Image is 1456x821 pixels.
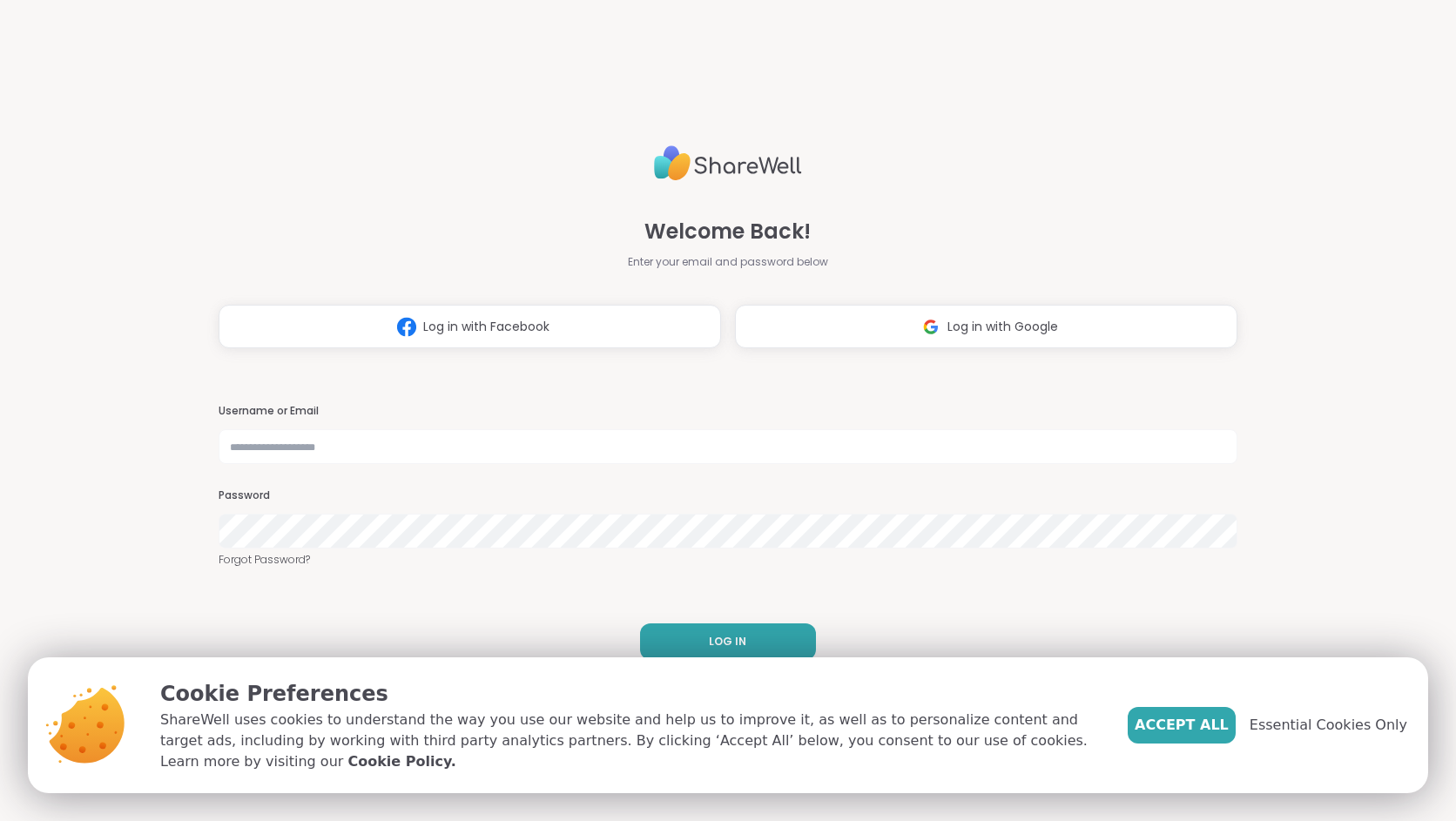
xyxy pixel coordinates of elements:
button: LOG IN [640,623,816,660]
img: ShareWell Logomark [390,311,423,343]
a: Forgot Password? [219,552,1237,568]
button: Log in with Facebook [219,305,721,348]
img: ShareWell Logomark [914,311,947,343]
button: Log in with Google [735,305,1237,348]
a: Cookie Policy. [347,751,455,772]
h3: Password [219,488,1237,503]
p: ShareWell uses cookies to understand the way you use our website and help us to improve it, as we... [160,710,1100,772]
p: Cookie Preferences [160,678,1100,710]
img: ShareWell Logo [654,138,802,188]
span: Log in with Google [947,318,1058,336]
span: Welcome Back! [644,216,811,247]
span: Enter your email and password below [628,254,828,270]
span: LOG IN [709,634,746,649]
h3: Username or Email [219,404,1237,419]
span: Essential Cookies Only [1250,715,1407,736]
span: Accept All [1135,715,1229,736]
button: Accept All [1128,707,1236,744]
span: Log in with Facebook [423,318,549,336]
